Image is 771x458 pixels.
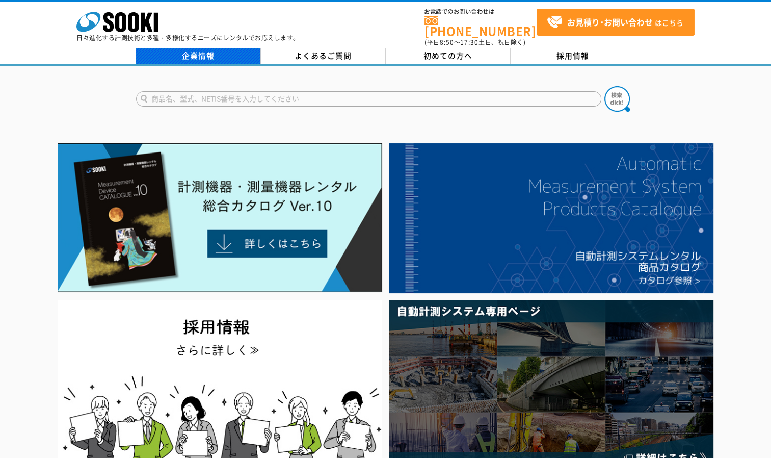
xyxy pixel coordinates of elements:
span: 初めての方へ [423,50,472,61]
p: 日々進化する計測技術と多種・多様化するニーズにレンタルでお応えします。 [76,35,300,41]
a: 企業情報 [136,48,261,64]
a: [PHONE_NUMBER] [424,16,537,37]
a: お見積り･お問い合わせはこちら [537,9,695,36]
span: はこちら [547,15,683,30]
a: 初めての方へ [386,48,511,64]
span: お電話でのお問い合わせは [424,9,537,15]
strong: お見積り･お問い合わせ [567,16,653,28]
a: よくあるご質問 [261,48,386,64]
a: 採用情報 [511,48,635,64]
img: Catalog Ver10 [58,143,382,292]
span: 17:30 [460,38,478,47]
span: (平日 ～ 土日、祝日除く) [424,38,525,47]
input: 商品名、型式、NETIS番号を入力してください [136,91,601,107]
span: 8:50 [440,38,454,47]
img: btn_search.png [604,86,630,112]
img: 自動計測システムカタログ [389,143,713,293]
